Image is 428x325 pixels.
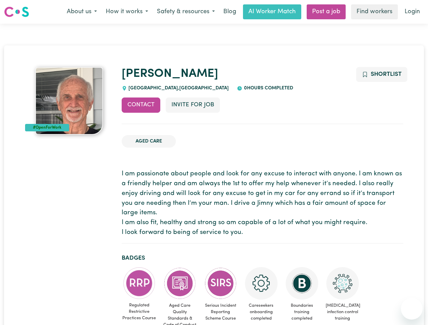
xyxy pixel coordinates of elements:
button: How it works [101,5,152,19]
a: Login [401,4,424,19]
img: Careseekers logo [4,6,29,18]
img: CS Academy: Aged Care Quality Standards & Code of Conduct course completed [164,267,196,300]
iframe: Button to launch messaging window [401,298,423,320]
h2: Badges [122,255,403,262]
img: CS Academy: COVID-19 Infection Control Training course completed [326,267,359,300]
button: Safety & resources [152,5,219,19]
button: About us [62,5,101,19]
a: AI Worker Match [243,4,301,19]
img: CS Academy: Careseekers Onboarding course completed [245,267,278,300]
button: Add to shortlist [356,67,407,82]
img: CS Academy: Serious Incident Reporting Scheme course completed [204,267,237,300]
span: Careseekers onboarding completed [244,300,279,325]
li: Aged Care [122,135,176,148]
a: Careseekers logo [4,4,29,20]
a: Kenneth's profile picture'#OpenForWork [25,67,114,135]
a: Blog [219,4,240,19]
p: I am passionate about people and look for any excuse to interact with anyone. I am known as a fri... [122,169,403,238]
span: Serious Incident Reporting Scheme Course [203,300,238,325]
span: [MEDICAL_DATA] infection control training [325,300,360,325]
img: CS Academy: Boundaries in care and support work course completed [286,267,318,300]
a: Find workers [351,4,398,19]
span: Boundaries training completed [284,300,320,325]
img: CS Academy: Regulated Restrictive Practices course completed [123,267,156,299]
span: [GEOGRAPHIC_DATA] , [GEOGRAPHIC_DATA] [127,86,229,91]
a: Post a job [307,4,346,19]
a: [PERSON_NAME] [122,68,218,80]
button: Invite for Job [166,97,220,112]
span: Shortlist [371,71,402,77]
span: 0 hours completed [242,86,293,91]
span: Regulated Restrictive Practices Course [122,299,157,324]
div: #OpenForWork [25,124,69,131]
img: Kenneth [35,67,103,135]
button: Contact [122,97,160,112]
